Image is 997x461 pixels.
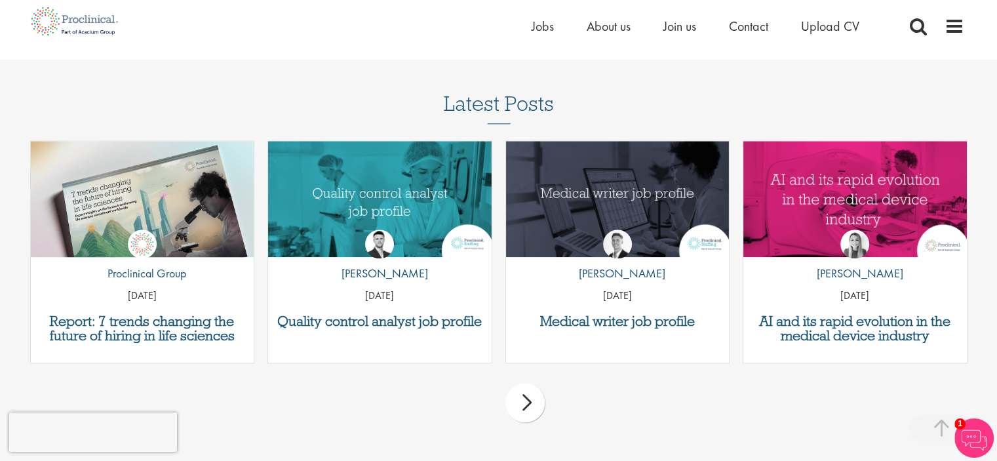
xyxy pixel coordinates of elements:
a: Link to a post [268,141,492,257]
a: Join us [663,18,696,35]
span: 1 [954,418,966,430]
p: [DATE] [31,289,254,304]
a: Joshua Godden [PERSON_NAME] [332,230,428,289]
p: [DATE] [268,289,492,304]
div: next [505,383,545,422]
a: About us [587,18,631,35]
a: Contact [729,18,768,35]
a: AI and its rapid evolution in the medical device industry [750,314,960,343]
a: Quality control analyst job profile [275,314,485,329]
img: Chatbot [954,418,994,458]
a: Upload CV [801,18,859,35]
a: George Watson [PERSON_NAME] [569,230,665,289]
img: AI and Its Impact on the Medical Device Industry | Proclinical [743,141,967,257]
p: Proclinical Group [98,265,186,282]
img: quality control analyst job profile [268,141,492,257]
p: [DATE] [743,289,967,304]
a: Hannah Burke [PERSON_NAME] [807,230,903,289]
a: Jobs [532,18,554,35]
img: Hannah Burke [840,230,869,258]
iframe: reCAPTCHA [9,412,177,452]
p: [PERSON_NAME] [569,265,665,282]
a: Link to a post [31,141,254,257]
p: [PERSON_NAME] [332,265,428,282]
a: Link to a post [743,141,967,257]
a: Link to a post [506,141,730,257]
img: Medical writer job profile [506,141,730,257]
a: Medical writer job profile [513,314,723,329]
p: [DATE] [506,289,730,304]
a: Proclinical Group Proclinical Group [98,230,186,289]
h3: Latest Posts [444,92,554,124]
img: Proclinical: Life sciences hiring trends report 2025 [31,141,254,267]
img: Proclinical Group [128,230,157,258]
img: Joshua Godden [365,230,394,258]
p: [PERSON_NAME] [807,265,903,282]
a: Report: 7 trends changing the future of hiring in life sciences [37,314,248,343]
img: George Watson [603,230,632,258]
